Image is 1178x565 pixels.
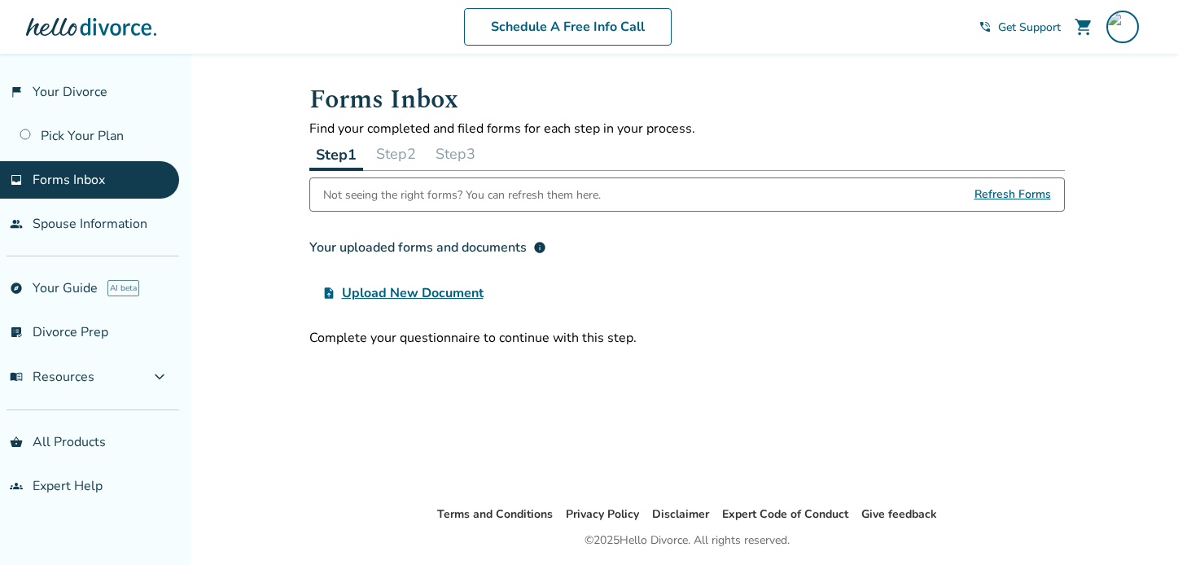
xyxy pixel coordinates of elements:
a: Privacy Policy [566,506,639,522]
span: phone_in_talk [979,20,992,33]
span: groups [10,480,23,493]
li: Disclaimer [652,505,709,524]
span: explore [10,282,23,295]
a: Schedule A Free Info Call [464,8,672,46]
li: Give feedback [861,505,937,524]
p: Find your completed and filed forms for each step in your process. [309,120,1065,138]
button: Step2 [370,138,423,170]
div: © 2025 Hello Divorce. All rights reserved. [585,531,790,550]
span: Get Support [998,20,1061,35]
span: upload_file [322,287,335,300]
button: Step3 [429,138,482,170]
div: Not seeing the right forms? You can refresh them here. [323,178,601,211]
span: list_alt_check [10,326,23,339]
span: Upload New Document [342,283,484,303]
span: Forms Inbox [33,171,105,189]
span: shopping_cart [1074,17,1093,37]
span: Refresh Forms [974,178,1051,211]
button: Step1 [309,138,363,171]
span: inbox [10,173,23,186]
span: Resources [10,368,94,386]
span: expand_more [150,367,169,387]
h1: Forms Inbox [309,80,1065,120]
span: info [533,241,546,254]
span: shopping_basket [10,436,23,449]
span: flag_2 [10,85,23,99]
div: Your uploaded forms and documents [309,238,546,257]
span: people [10,217,23,230]
a: Terms and Conditions [437,506,553,522]
a: Expert Code of Conduct [722,506,848,522]
img: jobrien737@yahoo.com [1106,11,1139,43]
a: phone_in_talkGet Support [979,20,1061,35]
span: AI beta [107,280,139,296]
span: menu_book [10,370,23,383]
div: Complete your questionnaire to continue with this step. [309,329,1065,347]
